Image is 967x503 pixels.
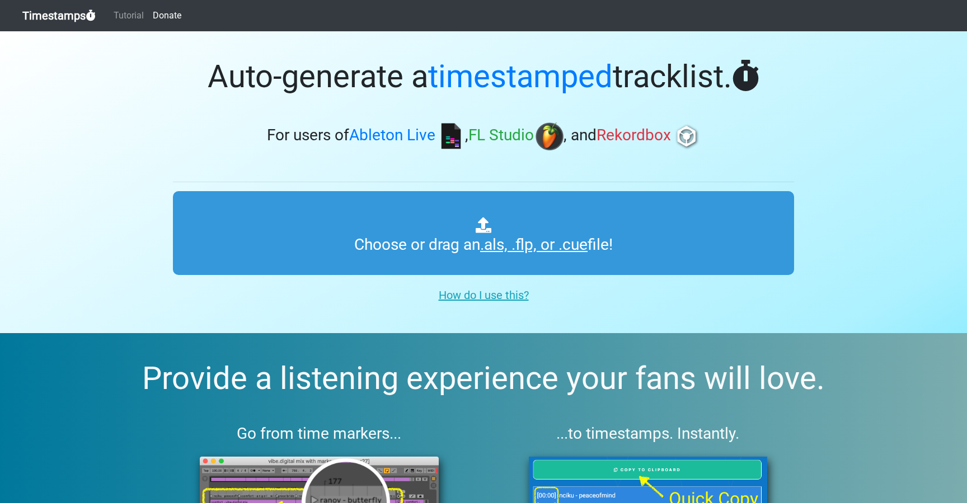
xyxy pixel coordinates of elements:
a: Timestamps [22,4,96,27]
a: Tutorial [109,4,148,27]
h3: For users of , , and [173,122,794,150]
span: timestamped [428,58,613,95]
h2: Provide a listening experience your fans will love. [27,360,940,397]
img: ableton.png [437,122,465,150]
a: Donate [148,4,186,27]
h1: Auto-generate a tracklist. [173,58,794,96]
span: Rekordbox [597,126,671,145]
img: rb.png [673,122,701,150]
span: Ableton Live [349,126,435,145]
h3: ...to timestamps. Instantly. [502,424,795,443]
img: fl.png [536,122,564,150]
h3: Go from time markers... [173,424,466,443]
u: How do I use this? [439,288,529,302]
span: FL Studio [468,126,534,145]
